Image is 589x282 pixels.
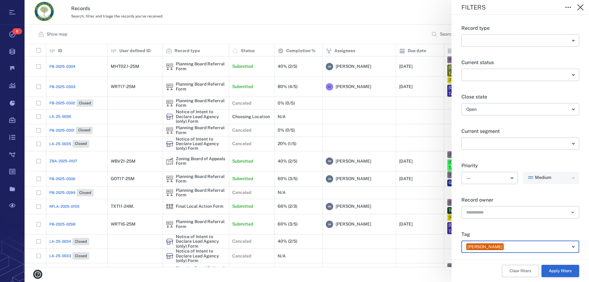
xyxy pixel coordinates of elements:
[568,208,577,217] button: Open
[14,4,26,10] span: Help
[541,265,579,277] button: Apply filters
[461,93,579,101] p: Close state
[12,28,22,34] span: 6
[461,4,557,10] div: Filters
[461,196,579,204] p: Record owner
[574,1,587,14] button: Close
[461,162,579,169] p: Priority
[562,1,574,14] button: Toggle to Edit Boxes
[466,106,569,113] div: Open
[535,175,551,181] span: Medium
[461,25,579,32] p: Record type
[468,244,502,250] div: [PERSON_NAME]
[461,128,579,135] p: Current segment
[461,231,579,238] p: Tag
[461,59,579,66] p: Current status
[466,175,508,182] div: —
[502,265,539,277] button: Clear filters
